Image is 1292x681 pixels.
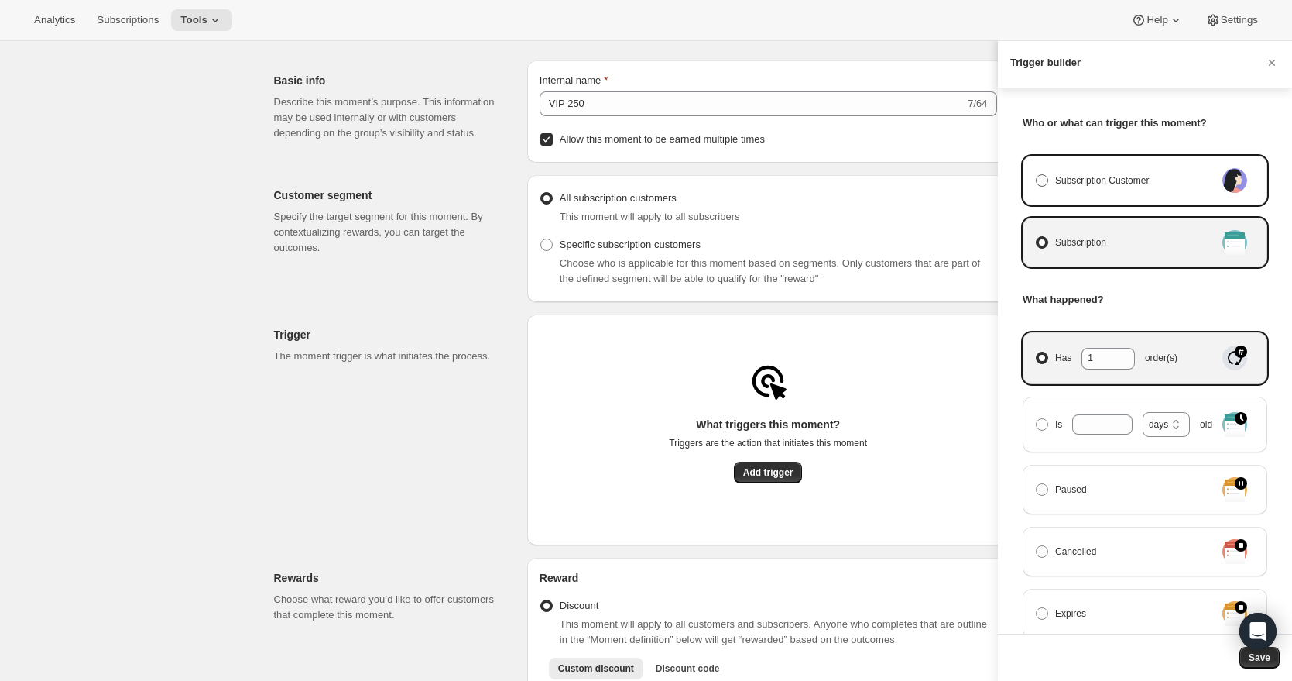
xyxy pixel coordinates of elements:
[1055,348,1177,368] span: Has order(s)
[1055,482,1087,497] span: Paused
[97,14,159,26] span: Subscriptions
[1239,613,1277,650] div: Open Intercom Messenger
[1221,14,1258,26] span: Settings
[1264,55,1280,71] button: Cancel
[1239,647,1280,669] button: Save
[34,14,75,26] span: Analytics
[87,9,168,31] button: Subscriptions
[1055,235,1106,250] span: Subscription
[1055,412,1212,438] span: Is old
[1055,606,1086,621] span: Expires
[171,9,232,31] button: Tools
[1146,14,1167,26] span: Help
[1081,348,1112,368] input: Hasorder(s)
[25,9,84,31] button: Analytics
[1249,652,1270,664] span: Save
[1196,9,1267,31] button: Settings
[1072,414,1109,435] input: Is old
[1055,544,1096,559] span: Cancelled
[1055,173,1149,188] span: Subscription Customer
[1122,9,1192,31] button: Help
[1023,292,1267,308] h3: What happened?
[1023,115,1267,131] h3: Who or what can trigger this moment?
[1010,55,1081,71] h3: Trigger builder
[180,14,207,26] span: Tools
